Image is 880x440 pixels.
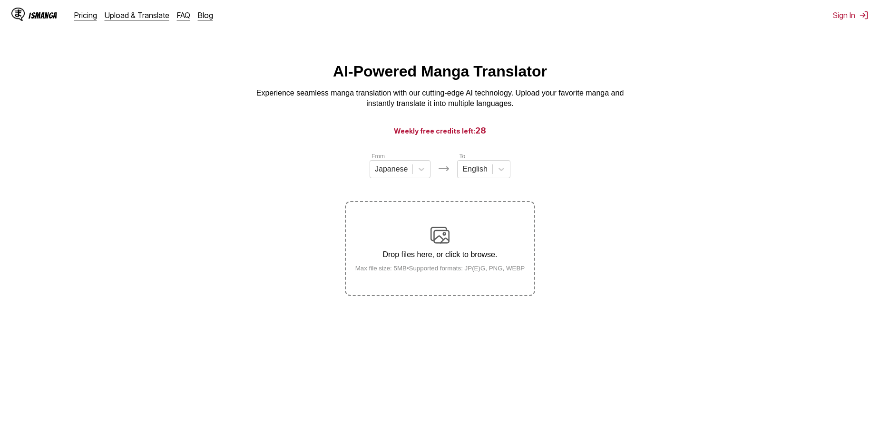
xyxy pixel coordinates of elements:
[11,8,74,23] a: IsManga LogoIsManga
[23,124,857,136] h3: Weekly free credits left:
[198,10,213,20] a: Blog
[372,153,385,160] label: From
[29,11,57,20] div: IsManga
[475,125,486,135] span: 28
[859,10,869,20] img: Sign out
[348,250,533,259] p: Drop files here, or click to browse.
[333,63,547,80] h1: AI-Powered Manga Translator
[833,10,869,20] button: Sign In
[250,88,630,109] p: Experience seamless manga translation with our cutting-edge AI technology. Upload your favorite m...
[105,10,169,20] a: Upload & Translate
[177,10,190,20] a: FAQ
[348,265,533,272] small: Max file size: 5MB • Supported formats: JP(E)G, PNG, WEBP
[11,8,25,21] img: IsManga Logo
[74,10,97,20] a: Pricing
[459,153,465,160] label: To
[438,163,450,174] img: Languages icon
